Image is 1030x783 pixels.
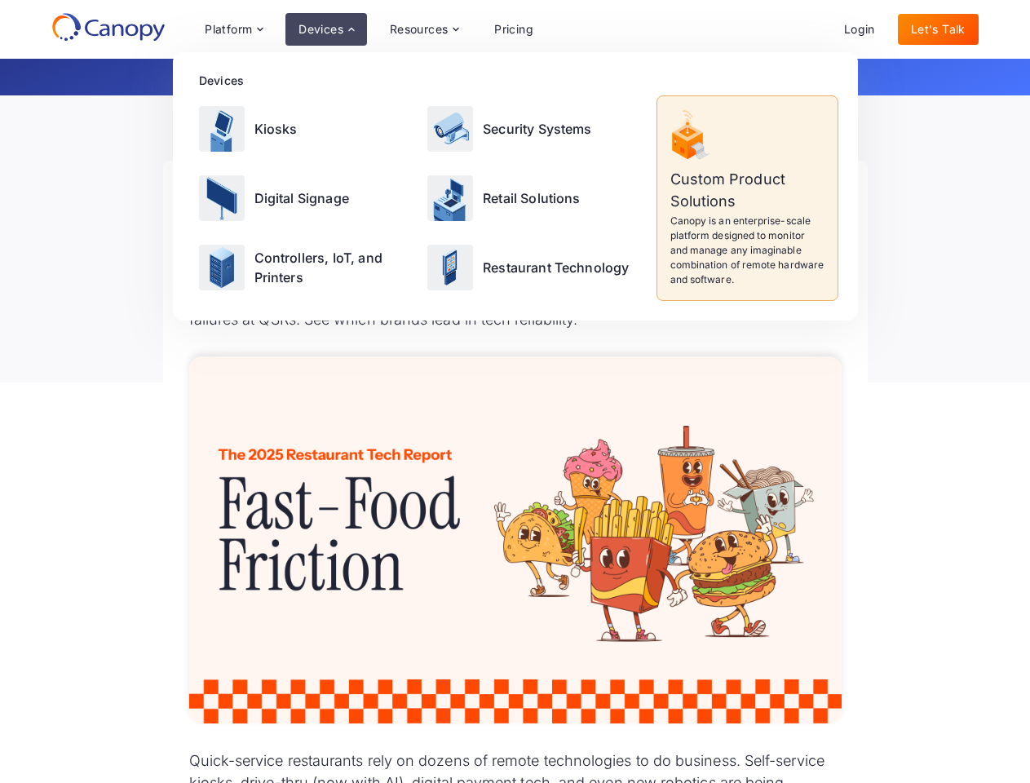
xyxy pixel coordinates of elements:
[481,14,546,45] a: Pricing
[254,188,349,208] p: Digital Signage
[285,13,367,46] div: Devices
[390,24,449,35] div: Resources
[483,119,592,139] p: Security Systems
[254,119,298,139] p: Kiosks
[192,13,276,46] div: Platform
[421,235,647,301] a: Restaurant Technology
[192,235,418,301] a: Controllers, IoT, and Printers
[831,14,888,45] a: Login
[670,168,824,212] p: Custom Product Solutions
[192,95,418,161] a: Kiosks
[483,188,581,208] p: Retail Solutions
[377,13,471,46] div: Resources
[192,165,418,231] a: Digital Signage
[421,165,647,231] a: Retail Solutions
[898,14,979,45] a: Let's Talk
[205,24,252,35] div: Platform
[421,95,647,161] a: Security Systems
[298,24,343,35] div: Devices
[254,248,412,287] p: Controllers, IoT, and Printers
[173,52,858,321] nav: Devices
[116,69,915,86] p: Get
[656,95,838,301] a: Custom Product SolutionsCanopy is an enterprise-scale platform designed to monitor and manage any...
[670,214,824,287] p: Canopy is an enterprise-scale platform designed to monitor and manage any imaginable combination ...
[199,72,838,89] div: Devices
[483,258,629,277] p: Restaurant Technology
